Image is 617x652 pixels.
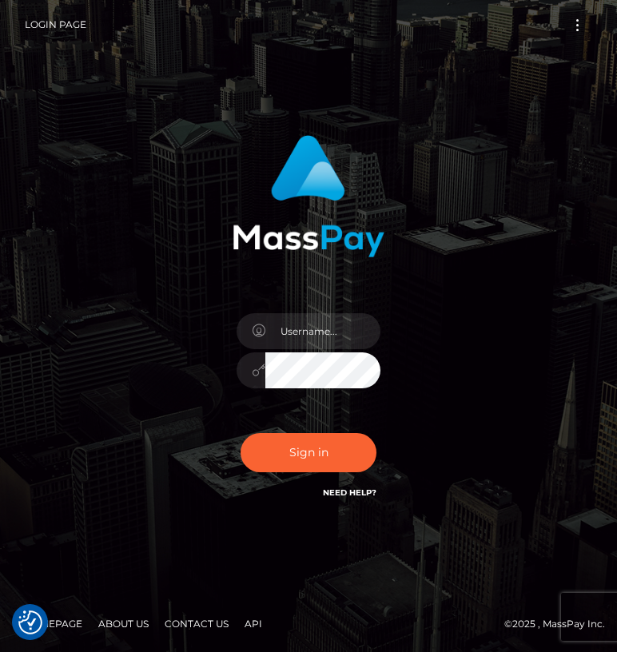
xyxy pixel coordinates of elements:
a: Contact Us [158,611,235,636]
a: Login Page [25,8,86,42]
button: Toggle navigation [563,14,592,36]
a: API [238,611,269,636]
button: Consent Preferences [18,610,42,634]
div: © 2025 , MassPay Inc. [12,615,605,633]
img: Revisit consent button [18,610,42,634]
a: Need Help? [323,487,376,498]
a: Homepage [18,611,89,636]
input: Username... [265,313,380,349]
img: MassPay Login [233,135,384,257]
a: About Us [92,611,155,636]
button: Sign in [241,433,376,472]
